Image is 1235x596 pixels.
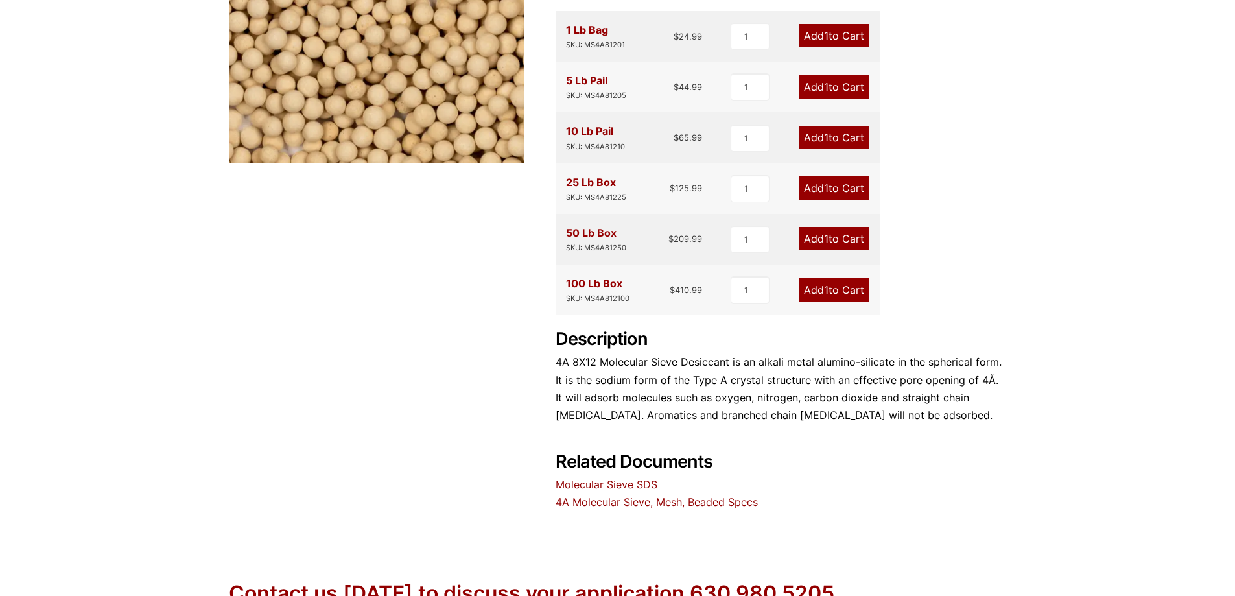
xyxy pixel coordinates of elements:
[556,495,758,508] a: 4A Molecular Sieve, Mesh, Beaded Specs
[799,176,869,200] a: Add1to Cart
[556,353,1007,424] p: 4A 8X12 Molecular Sieve Desiccant is an alkali metal alumino-silicate in the spherical form. It i...
[566,292,629,305] div: SKU: MS4A812100
[566,39,625,51] div: SKU: MS4A81201
[674,82,702,92] bdi: 44.99
[668,233,674,244] span: $
[674,132,702,143] bdi: 65.99
[799,126,869,149] a: Add1to Cart
[566,21,625,51] div: 1 Lb Bag
[799,24,869,47] a: Add1to Cart
[674,132,679,143] span: $
[799,75,869,99] a: Add1to Cart
[670,285,702,295] bdi: 410.99
[799,278,869,302] a: Add1to Cart
[824,283,829,296] span: 1
[670,285,675,295] span: $
[556,329,1007,350] h2: Description
[674,31,679,42] span: $
[566,123,625,152] div: 10 Lb Pail
[566,141,625,153] div: SKU: MS4A81210
[566,275,629,305] div: 100 Lb Box
[668,233,702,244] bdi: 209.99
[799,227,869,250] a: Add1to Cart
[566,89,626,102] div: SKU: MS4A81205
[824,232,829,245] span: 1
[670,183,675,193] span: $
[566,174,626,204] div: 25 Lb Box
[674,31,702,42] bdi: 24.99
[824,29,829,42] span: 1
[674,82,679,92] span: $
[566,242,626,254] div: SKU: MS4A81250
[824,80,829,93] span: 1
[566,224,626,254] div: 50 Lb Box
[824,131,829,144] span: 1
[670,183,702,193] bdi: 125.99
[556,478,657,491] a: Molecular Sieve SDS
[566,191,626,204] div: SKU: MS4A81225
[824,182,829,195] span: 1
[566,72,626,102] div: 5 Lb Pail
